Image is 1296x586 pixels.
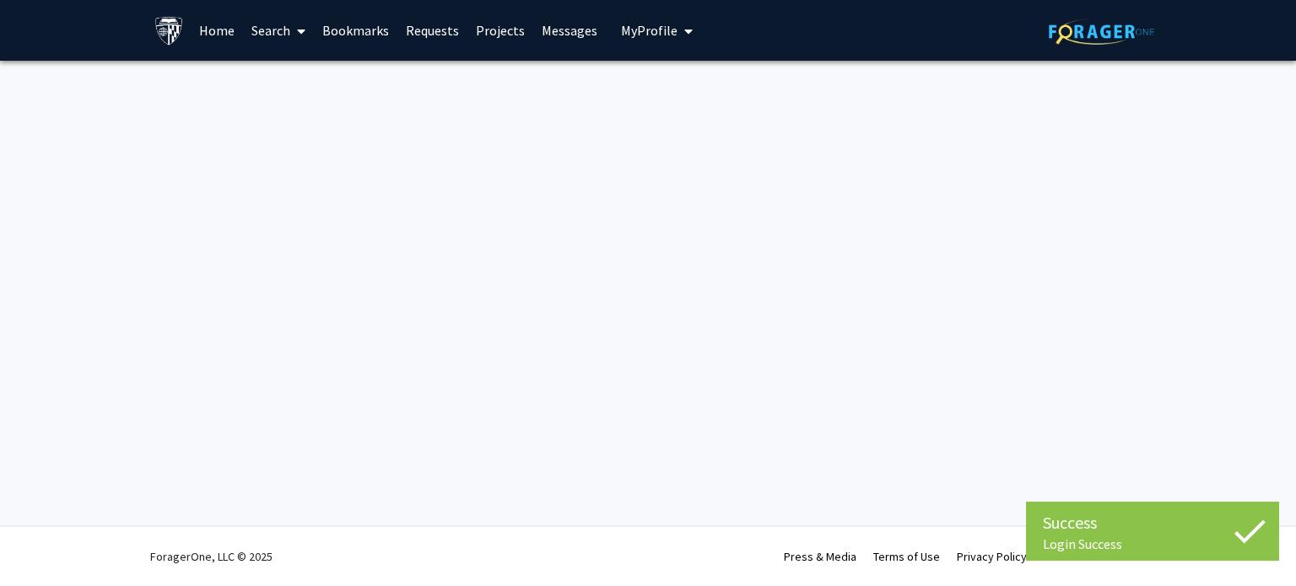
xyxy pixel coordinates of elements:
[243,1,314,60] a: Search
[533,1,606,60] a: Messages
[873,549,940,564] a: Terms of Use
[150,527,273,586] div: ForagerOne, LLC © 2025
[1043,535,1262,552] div: Login Success
[397,1,467,60] a: Requests
[1049,19,1154,45] img: ForagerOne Logo
[191,1,243,60] a: Home
[467,1,533,60] a: Projects
[957,549,1027,564] a: Privacy Policy
[314,1,397,60] a: Bookmarks
[1043,510,1262,535] div: Success
[154,16,184,46] img: Johns Hopkins University Logo
[784,549,856,564] a: Press & Media
[621,22,678,39] span: My Profile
